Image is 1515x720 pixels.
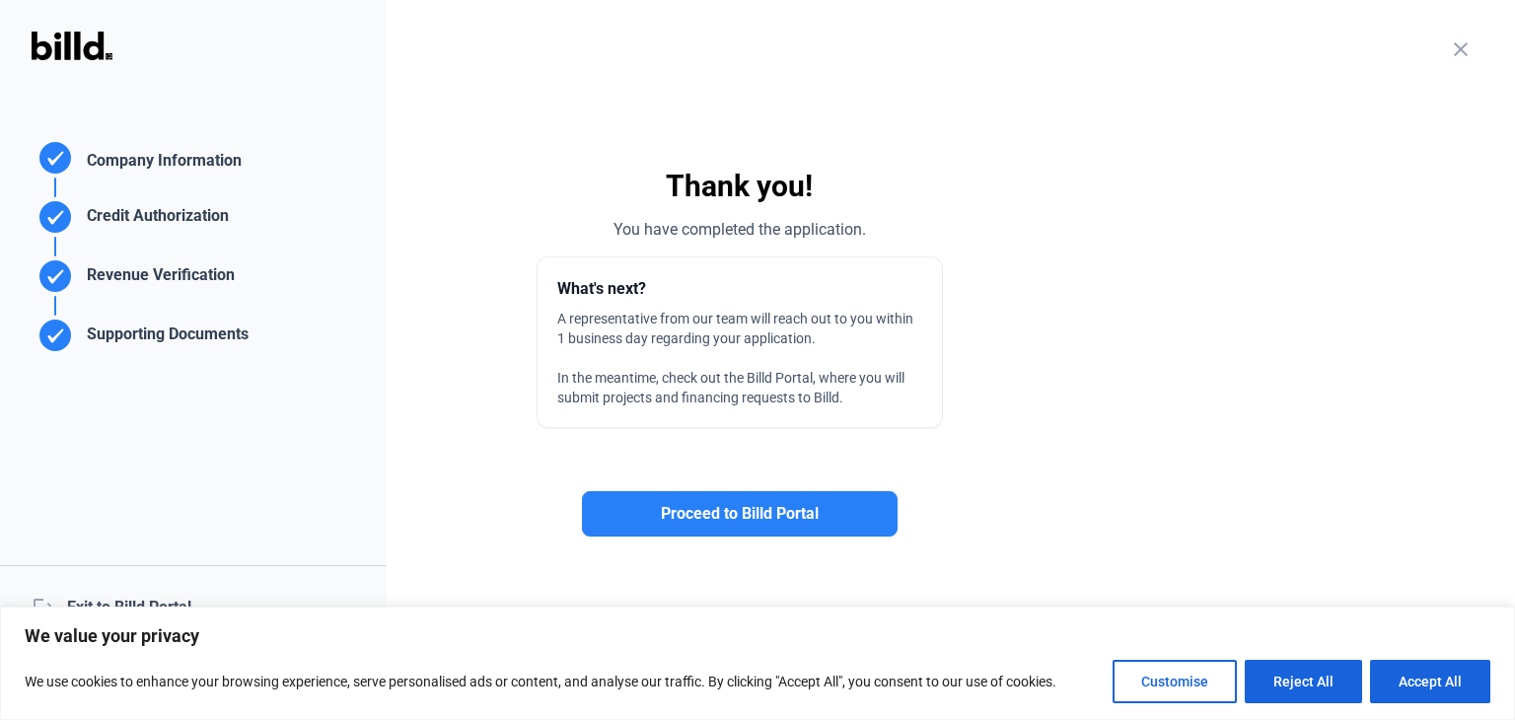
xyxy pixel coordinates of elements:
button: Reject All [1245,660,1362,703]
p: We use cookies to enhance your browsing experience, serve personalised ads or content, and analys... [25,670,1056,693]
div: Credit Authorization [79,204,229,237]
span: What's next? [557,279,646,298]
button: Accept All [1370,660,1490,703]
img: Billd Logo [32,32,112,60]
span: Proceed to Billd Portal [661,502,819,526]
div: A representative from our team will reach out to you within 1 business day regarding your applica... [557,309,922,348]
div: Supporting Documents [79,323,249,355]
div: Company Information [79,149,242,178]
div: In the meantime, check out the Billd Portal, where you will submit projects and financing request... [557,368,922,407]
p: We value your privacy [25,624,1490,648]
div: Thank you! [418,79,1060,205]
mat-icon: close [1449,37,1473,61]
div: You have completed the application. [418,218,1060,242]
mat-icon: logout [32,596,51,615]
button: Customise [1113,660,1237,703]
button: Proceed to Billd Portal [582,491,898,537]
div: Revenue Verification [79,263,235,296]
